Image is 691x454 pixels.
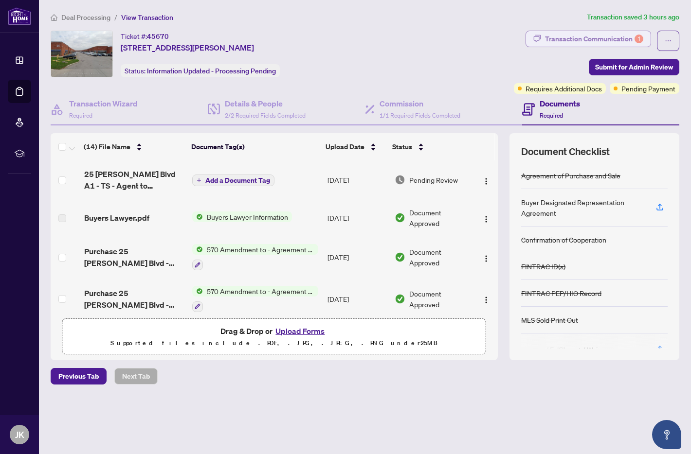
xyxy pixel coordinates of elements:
span: JK [15,428,24,441]
img: Logo [482,296,490,304]
img: IMG-E12239818_1.jpg [51,31,112,77]
span: home [51,14,57,21]
span: Submit for Admin Review [595,59,673,75]
span: Document Approved [409,207,471,228]
span: plus [197,178,201,183]
article: Transaction saved 3 hours ago [587,12,679,23]
button: Add a Document Tag [192,174,274,187]
span: Pending Review [409,175,458,185]
span: Pending Payment [621,83,675,94]
button: Status Icon570 Amendment to - Agreement of Purchase and Sale - Commercial [192,244,318,270]
td: [DATE] [324,236,390,278]
img: Logo [482,255,490,262]
li: / [114,12,117,23]
span: Required [540,112,563,119]
h4: Details & People [225,98,306,109]
span: 25 [PERSON_NAME] Blvd A1 - TS - Agent to Review.pdf [84,168,184,192]
button: Status IconBuyers Lawyer Information [192,211,292,222]
img: Status Icon [192,244,203,255]
span: Add a Document Tag [205,177,270,184]
span: Drag & Drop or [220,325,327,337]
span: Document Approved [409,288,471,310]
span: Document Approved [409,246,471,268]
span: Requires Additional Docs [526,83,602,94]
div: Confirmation of Cooperation [521,234,606,245]
span: 570 Amendment to - Agreement of Purchase and Sale - Commercial [203,286,318,297]
img: Status Icon [192,211,203,222]
button: Logo [478,172,494,188]
th: (14) File Name [80,133,187,160]
span: 570 Amendment to - Agreement of Purchase and Sale - Commercial [203,244,318,255]
span: View Transaction [121,13,173,22]
button: Logo [478,210,494,226]
span: Purchase 25 [PERSON_NAME] Blvd - Amendment clause removal and schedule and tradename clause Inser... [84,245,184,269]
div: Agreement of Purchase and Sale [521,170,620,181]
button: Transaction Communication1 [526,31,651,47]
span: Information Updated - Processing Pending [147,67,276,75]
img: Document Status [395,252,405,262]
td: [DATE] [324,278,390,320]
div: Buyer Designated Representation Agreement [521,197,644,218]
h4: Documents [540,98,580,109]
img: logo [8,7,31,25]
th: Document Tag(s) [187,133,322,160]
button: Logo [478,291,494,307]
span: 1/1 Required Fields Completed [380,112,460,119]
span: Required [69,112,92,119]
p: Supported files include .PDF, .JPG, .JPEG, .PNG under 25 MB [69,337,480,349]
button: Add a Document Tag [192,175,274,186]
td: [DATE] [324,160,390,199]
span: Drag & Drop orUpload FormsSupported files include .PDF, .JPG, .JPEG, .PNG under25MB [63,319,486,355]
button: Next Tab [114,368,158,384]
button: Previous Tab [51,368,107,384]
th: Status [388,133,472,160]
img: Document Status [395,294,405,304]
div: FINTRAC ID(s) [521,261,565,272]
h4: Commission [380,98,460,109]
span: Upload Date [326,141,364,152]
span: Purchase 25 [PERSON_NAME] Blvd - Signed Amendment Amend Buyer Lawyer Condition.pdf [84,287,184,311]
span: Previous Tab [58,368,99,384]
button: Submit for Admin Review [589,59,679,75]
div: FINTRAC PEP/HIO Record [521,288,601,298]
span: (14) File Name [84,141,130,152]
span: 2/2 Required Fields Completed [225,112,306,119]
td: [DATE] [324,199,390,236]
button: Open asap [652,420,681,449]
span: Buyers Lawyer.pdf [84,212,149,224]
button: Logo [478,249,494,265]
div: Ticket #: [121,31,169,42]
div: 1 [635,35,643,43]
th: Upload Date [322,133,388,160]
span: Deal Processing [61,13,110,22]
span: [STREET_ADDRESS][PERSON_NAME] [121,42,254,53]
div: Status: [121,64,280,77]
img: Logo [482,215,490,223]
div: MLS Sold Print Out [521,314,578,325]
span: Document Checklist [521,145,610,158]
img: Document Status [395,175,405,185]
span: ellipsis [665,37,672,44]
button: Upload Forms [273,325,327,337]
img: Logo [482,177,490,185]
div: Transaction Communication [545,31,643,47]
img: Document Status [395,212,405,223]
button: Status Icon570 Amendment to - Agreement of Purchase and Sale - Commercial [192,286,318,312]
h4: Transaction Wizard [69,98,138,109]
span: 45670 [147,32,169,41]
span: Buyers Lawyer Information [203,211,292,222]
span: Status [392,141,412,152]
img: Status Icon [192,286,203,297]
